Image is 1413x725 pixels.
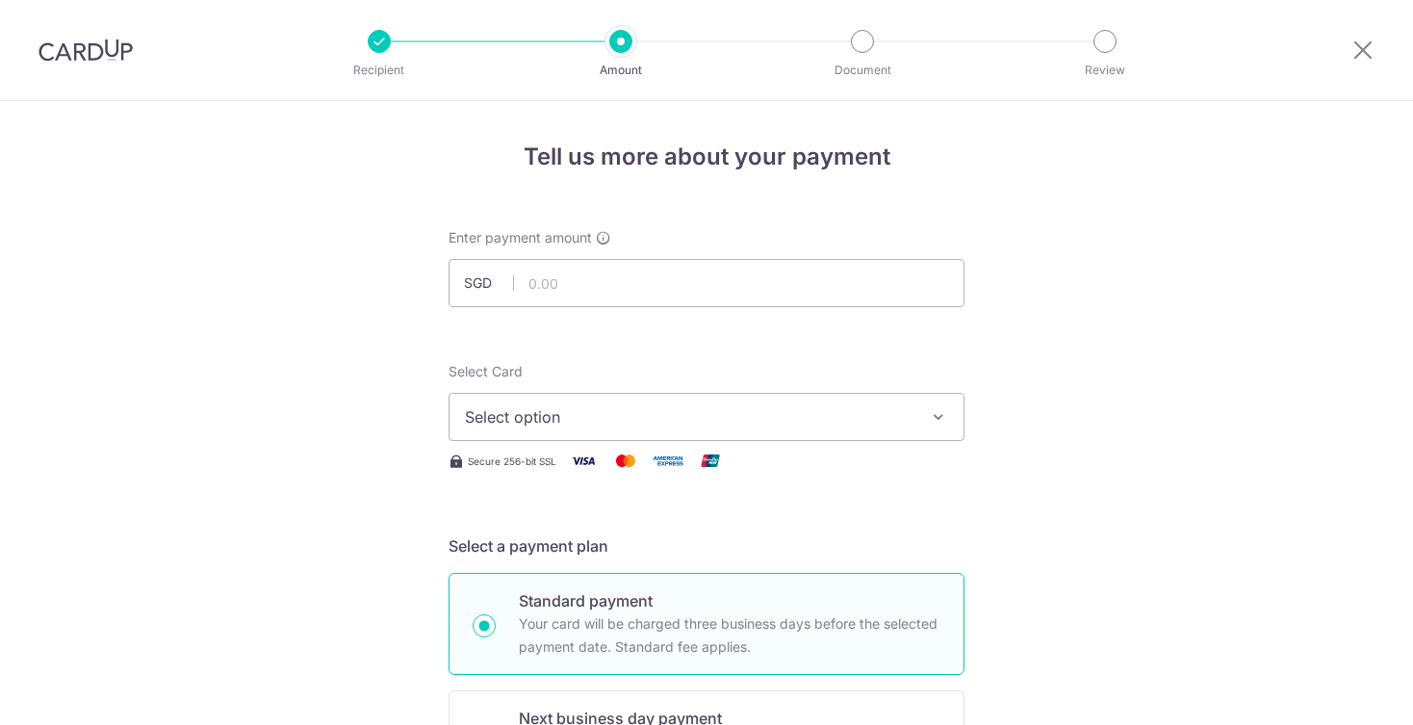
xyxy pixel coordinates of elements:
p: Document [791,61,934,80]
button: Select option [449,393,964,441]
h4: Tell us more about your payment [449,140,964,174]
img: American Express [649,449,687,473]
span: Secure 256-bit SSL [468,453,556,469]
span: translation missing: en.payables.payment_networks.credit_card.summary.labels.select_card [449,363,523,379]
img: Visa [564,449,603,473]
h5: Select a payment plan [449,534,964,557]
p: Amount [550,61,692,80]
p: Your card will be charged three business days before the selected payment date. Standard fee appl... [519,612,940,659]
p: Recipient [308,61,450,80]
span: SGD [464,273,514,293]
span: Enter payment amount [449,228,592,247]
img: Mastercard [606,449,645,473]
input: 0.00 [449,259,964,307]
img: Union Pay [691,449,730,473]
span: Select option [465,405,913,428]
p: Standard payment [519,589,940,612]
p: Review [1034,61,1176,80]
img: CardUp [39,39,133,62]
